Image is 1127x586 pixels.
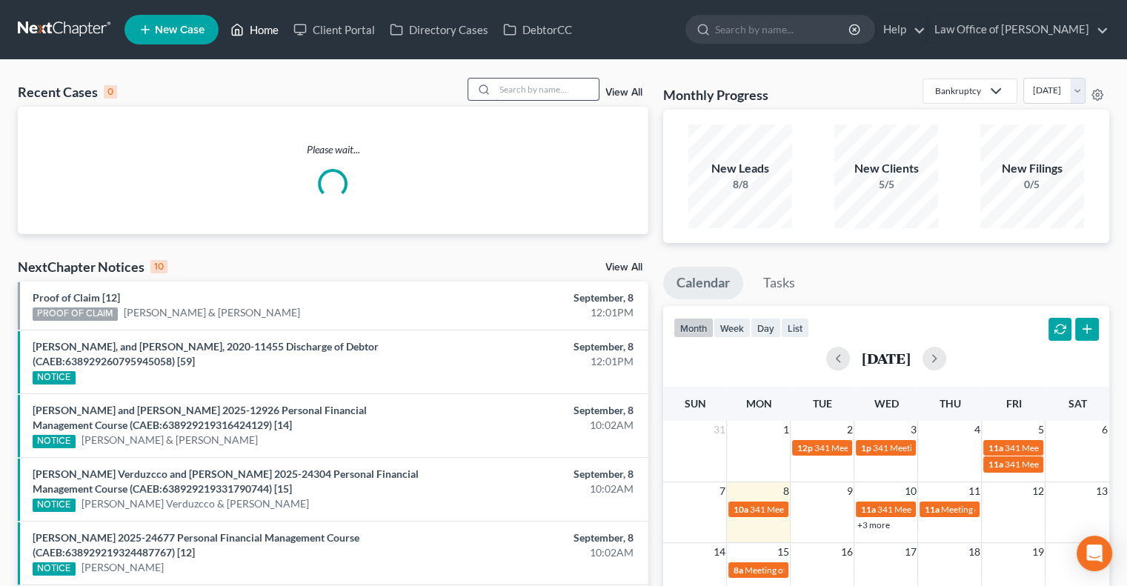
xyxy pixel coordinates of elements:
[966,543,981,561] span: 18
[749,504,882,515] span: 341 Meeting for [PERSON_NAME]
[1094,482,1109,500] span: 13
[443,467,634,482] div: September, 8
[845,482,854,500] span: 9
[495,79,599,100] input: Search by name...
[33,404,367,431] a: [PERSON_NAME] and [PERSON_NAME] 2025-12926 Personal Financial Management Course (CAEB:63892921931...
[874,397,898,410] span: Wed
[988,459,1003,470] span: 11a
[845,421,854,439] span: 2
[988,442,1003,453] span: 11a
[750,267,808,299] a: Tasks
[711,543,726,561] span: 14
[860,442,871,453] span: 1p
[82,433,258,447] a: [PERSON_NAME] & [PERSON_NAME]
[443,354,634,369] div: 12:01PM
[935,84,981,97] div: Bankruptcy
[876,16,925,43] a: Help
[715,16,851,43] input: Search by name...
[18,83,117,101] div: Recent Cases
[33,291,120,304] a: Proof of Claim [12]
[1030,543,1045,561] span: 19
[605,87,642,98] a: View All
[717,482,726,500] span: 7
[663,86,768,104] h3: Monthly Progress
[33,467,419,495] a: [PERSON_NAME] Verduzcco and [PERSON_NAME] 2025-24304 Personal Financial Management Course (CAEB:6...
[834,160,938,177] div: New Clients
[872,442,1095,453] span: 341 Meeting for [PERSON_NAME][GEOGRAPHIC_DATA]
[1077,536,1112,571] div: Open Intercom Messenger
[684,397,705,410] span: Sun
[443,305,634,320] div: 12:01PM
[286,16,382,43] a: Client Portal
[908,421,917,439] span: 3
[605,262,642,273] a: View All
[814,442,1008,453] span: 341 Meeting for Cariss Milano & [PERSON_NAME]
[924,504,939,515] span: 11a
[1036,421,1045,439] span: 5
[443,418,634,433] div: 10:02AM
[939,397,960,410] span: Thu
[966,482,981,500] span: 11
[781,318,809,338] button: list
[980,177,1084,192] div: 0/5
[223,16,286,43] a: Home
[688,177,792,192] div: 8/8
[751,318,781,338] button: day
[155,24,205,36] span: New Case
[813,397,832,410] span: Tue
[674,318,714,338] button: month
[744,565,970,576] span: Meeting of Creditors for Cariss Milano & [PERSON_NAME]
[860,504,875,515] span: 11a
[733,504,748,515] span: 10a
[443,530,634,545] div: September, 8
[150,260,167,273] div: 10
[82,496,309,511] a: [PERSON_NAME] Verduzcco & [PERSON_NAME]
[902,482,917,500] span: 10
[33,307,118,321] div: PROOF OF CLAIM
[745,397,771,410] span: Mon
[877,504,1010,515] span: 341 Meeting for [PERSON_NAME]
[18,258,167,276] div: NextChapter Notices
[927,16,1108,43] a: Law Office of [PERSON_NAME]
[33,499,76,512] div: NOTICE
[33,340,379,367] a: [PERSON_NAME], and [PERSON_NAME], 2020-11455 Discharge of Debtor (CAEB:638929260795945058) [59]
[714,318,751,338] button: week
[688,160,792,177] div: New Leads
[1068,397,1086,410] span: Sat
[781,482,790,500] span: 8
[82,560,164,575] a: [PERSON_NAME]
[711,421,726,439] span: 31
[33,435,76,448] div: NOTICE
[1100,421,1109,439] span: 6
[839,543,854,561] span: 16
[443,482,634,496] div: 10:02AM
[104,85,117,99] div: 0
[834,177,938,192] div: 5/5
[443,403,634,418] div: September, 8
[1005,397,1021,410] span: Fri
[443,339,634,354] div: September, 8
[781,421,790,439] span: 1
[33,562,76,576] div: NOTICE
[902,543,917,561] span: 17
[775,543,790,561] span: 15
[443,290,634,305] div: September, 8
[733,565,742,576] span: 8a
[972,421,981,439] span: 4
[797,442,812,453] span: 12p
[33,531,359,559] a: [PERSON_NAME] 2025-24677 Personal Financial Management Course (CAEB:638929219324487767) [12]
[496,16,579,43] a: DebtorCC
[857,519,889,530] a: +3 more
[1030,482,1045,500] span: 12
[18,142,648,157] p: Please wait...
[862,350,911,366] h2: [DATE]
[33,371,76,384] div: NOTICE
[443,545,634,560] div: 10:02AM
[124,305,300,320] a: [PERSON_NAME] & [PERSON_NAME]
[382,16,496,43] a: Directory Cases
[980,160,1084,177] div: New Filings
[663,267,743,299] a: Calendar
